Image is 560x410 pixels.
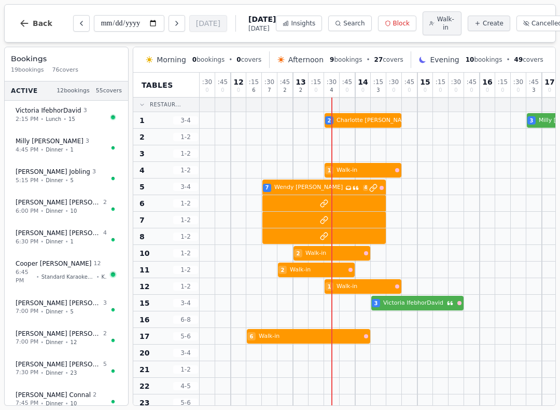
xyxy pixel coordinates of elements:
span: • [36,273,39,281]
span: 15 [420,78,430,86]
span: 3 - 4 [173,116,198,125]
span: 3 [530,117,534,125]
span: Search [343,19,365,28]
span: 6:00 PM [16,207,38,216]
span: 13 [296,78,305,86]
span: covers [236,56,261,64]
span: : 30 [389,79,399,85]
span: 3 [376,88,380,93]
span: • [40,238,44,245]
span: : 15 [249,79,259,85]
button: [PERSON_NAME] [PERSON_NAME]46:30 PM•Dinner•1 [9,223,124,252]
span: 5 - 6 [173,332,198,340]
button: Milly [PERSON_NAME]34:45 PM•Dinner•1 [9,131,124,160]
span: 1 - 2 [173,166,198,174]
span: Block [393,19,410,28]
span: 11 [139,265,149,275]
span: : 30 [202,79,212,85]
span: : 15 [436,79,445,85]
span: 1 [328,167,331,174]
span: 20 [139,348,149,358]
span: Back [33,20,52,27]
span: Walk-in [290,266,346,275]
span: [PERSON_NAME] Connal [16,391,91,399]
button: [PERSON_NAME] [PERSON_NAME]57:30 PM•Dinner•23 [9,354,124,383]
span: 0 [470,88,473,93]
span: 19 bookings [11,66,44,75]
span: Morning [157,54,186,65]
span: 2 [281,266,285,274]
span: • [40,146,44,154]
span: 0 [345,88,348,93]
span: 3 [103,299,107,308]
span: • [63,115,66,123]
span: • [40,369,44,377]
svg: Customer message [353,185,359,191]
button: [PERSON_NAME] [PERSON_NAME]27:00 PM•Dinner•12 [9,324,124,352]
span: 21 [139,364,149,375]
span: [PERSON_NAME] [PERSON_NAME] [16,330,101,338]
span: Walk-in [337,166,393,175]
span: 7 [268,88,271,93]
span: 3 [92,168,96,176]
span: Cooper [PERSON_NAME] [16,259,92,268]
span: • [40,308,44,316]
span: 0 [205,88,208,93]
span: 5 [103,360,107,369]
span: 5 - 6 [173,399,198,407]
span: 16 [482,78,492,86]
span: • [40,176,44,184]
span: 6 - 8 [173,316,198,324]
span: • [65,238,68,245]
span: Wendy [PERSON_NAME] [274,183,343,192]
span: 4 [363,185,368,191]
span: 1 - 2 [173,216,198,224]
span: 6:45 PM [16,268,34,285]
button: Insights [276,16,322,31]
span: : 45 [404,79,414,85]
span: 17 [544,78,554,86]
span: : 45 [280,79,290,85]
span: 1 - 2 [173,199,198,208]
span: 5:15 PM [16,176,38,185]
span: 2 [93,391,96,400]
span: 2 [297,250,300,257]
span: 15 [68,115,75,123]
span: 0 [548,88,551,93]
span: 1 - 2 [173,149,198,158]
span: 5 [139,182,145,192]
span: Dinner [46,207,63,215]
span: 0 [237,88,240,93]
span: 1 [71,238,74,245]
span: : 45 [529,79,539,85]
span: 2 [103,198,107,207]
button: Walk-in [423,11,461,35]
span: Tables [142,80,173,90]
span: 12 bookings [57,87,90,95]
span: 55 covers [96,87,122,95]
span: 4 [139,165,145,175]
span: K1 [102,273,107,281]
span: 0 [424,88,427,93]
span: 17 [139,331,149,341]
span: • [366,56,370,64]
span: • [65,338,68,346]
span: 4:45 PM [16,146,38,155]
span: 22 [139,381,149,391]
span: 0 [221,88,224,93]
span: : 45 [342,79,352,85]
button: Block [378,16,416,31]
span: 4 - 5 [173,382,198,390]
button: Victoria IfebhorDavid32:15 PM•Lunch•15 [9,101,124,129]
span: [PERSON_NAME] Jobling [16,168,90,176]
span: [PERSON_NAME] [PERSON_NAME] [16,299,101,307]
span: 2 [139,132,145,142]
span: • [65,400,68,407]
span: Charlotte [PERSON_NAME] [337,116,412,125]
span: 3 [86,137,89,146]
span: Afternoon [288,54,324,65]
span: 6 [250,333,254,340]
span: Dinner [46,146,63,154]
span: 2 [283,88,286,93]
span: 12 [94,259,101,268]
